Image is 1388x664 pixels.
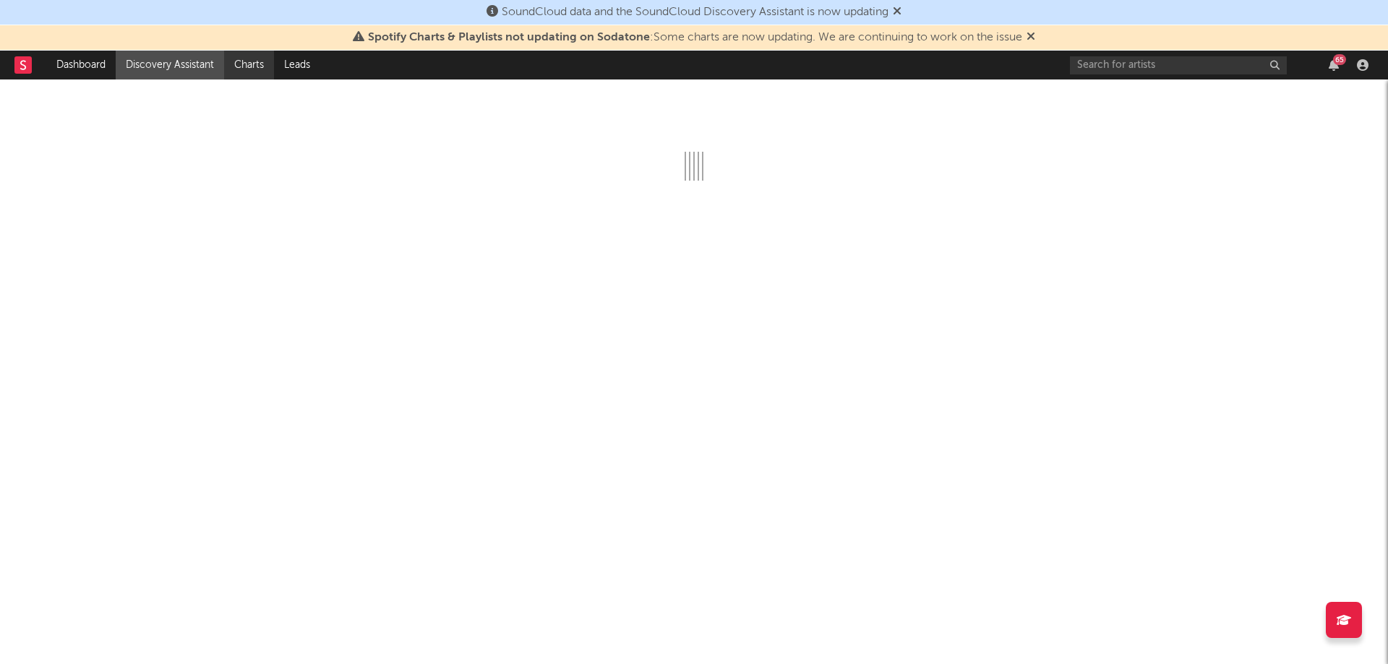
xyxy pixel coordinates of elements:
[116,51,224,79] a: Discovery Assistant
[1329,59,1339,71] button: 65
[893,7,901,18] span: Dismiss
[274,51,320,79] a: Leads
[1333,54,1346,65] div: 65
[46,51,116,79] a: Dashboard
[368,32,1022,43] span: : Some charts are now updating. We are continuing to work on the issue
[1027,32,1035,43] span: Dismiss
[368,32,650,43] span: Spotify Charts & Playlists not updating on Sodatone
[502,7,888,18] span: SoundCloud data and the SoundCloud Discovery Assistant is now updating
[224,51,274,79] a: Charts
[1070,56,1287,74] input: Search for artists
